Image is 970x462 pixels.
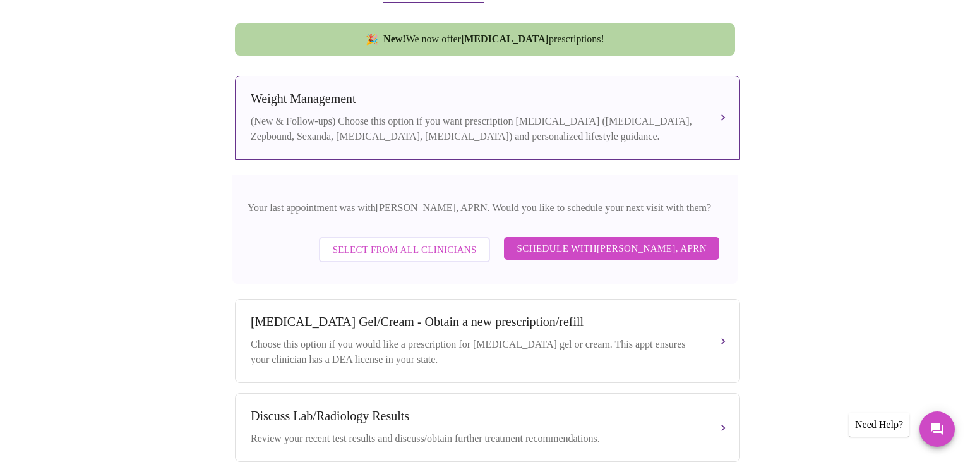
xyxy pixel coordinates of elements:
[517,240,707,257] span: Schedule with [PERSON_NAME], APRN
[251,337,699,367] div: Choose this option if you would like a prescription for [MEDICAL_DATA] gel or cream. This appt en...
[919,411,955,447] button: Messages
[461,33,549,44] strong: [MEDICAL_DATA]
[383,33,406,44] strong: New!
[251,431,699,446] div: Review your recent test results and discuss/obtain further treatment recommendations.
[248,200,722,216] p: Your last appointment was with [PERSON_NAME], APRN . Would you like to schedule your next visit w...
[251,114,699,144] div: (New & Follow-ups) Choose this option if you want prescription [MEDICAL_DATA] ([MEDICAL_DATA], Ze...
[849,413,909,437] div: Need Help?
[319,237,491,262] button: Select from All Clinicians
[235,299,740,383] button: [MEDICAL_DATA] Gel/Cream - Obtain a new prescription/refillChoose this option if you would like a...
[251,409,699,423] div: Discuss Lab/Radiology Results
[383,33,604,45] span: We now offer prescriptions!
[251,315,699,329] div: [MEDICAL_DATA] Gel/Cream - Obtain a new prescription/refill
[333,241,477,258] span: Select from All Clinicians
[366,33,378,46] span: new
[235,76,740,160] button: Weight Management(New & Follow-ups) Choose this option if you want prescription [MEDICAL_DATA] ([...
[504,237,719,260] button: Schedule with[PERSON_NAME], APRN
[251,92,699,106] div: Weight Management
[235,393,740,462] button: Discuss Lab/Radiology ResultsReview your recent test results and discuss/obtain further treatment...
